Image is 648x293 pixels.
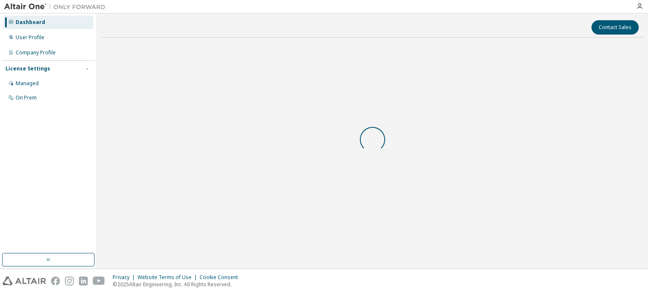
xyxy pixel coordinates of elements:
[16,80,39,87] div: Managed
[591,20,639,35] button: Contact Sales
[51,277,60,285] img: facebook.svg
[5,65,50,72] div: License Settings
[16,94,37,101] div: On Prem
[79,277,88,285] img: linkedin.svg
[200,274,243,281] div: Cookie Consent
[16,49,56,56] div: Company Profile
[3,277,46,285] img: altair_logo.svg
[113,281,243,288] p: © 2025 Altair Engineering, Inc. All Rights Reserved.
[16,19,45,26] div: Dashboard
[93,277,105,285] img: youtube.svg
[4,3,110,11] img: Altair One
[65,277,74,285] img: instagram.svg
[138,274,200,281] div: Website Terms of Use
[16,34,44,41] div: User Profile
[113,274,138,281] div: Privacy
